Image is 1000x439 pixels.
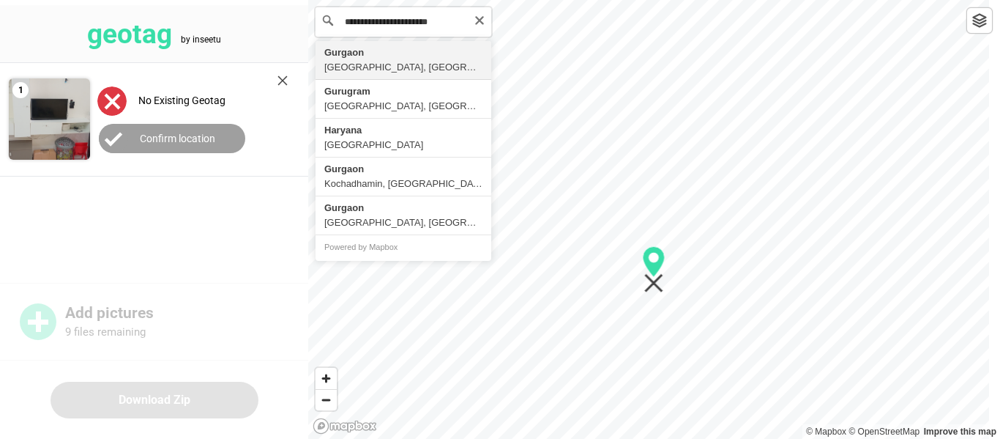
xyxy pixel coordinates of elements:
[316,7,491,37] input: Search
[324,99,482,114] div: [GEOGRAPHIC_DATA], [GEOGRAPHIC_DATA]
[316,390,337,410] span: Zoom out
[277,75,288,86] img: cross
[924,427,996,437] a: Map feedback
[972,13,987,28] img: toggleLayer
[806,427,846,437] a: Mapbox
[324,215,482,230] div: [GEOGRAPHIC_DATA], [GEOGRAPHIC_DATA], [GEOGRAPHIC_DATA], [GEOGRAPHIC_DATA]
[87,18,172,50] tspan: geotag
[316,368,337,389] button: Zoom in
[848,427,919,437] a: OpenStreetMap
[324,60,482,75] div: [GEOGRAPHIC_DATA], [GEOGRAPHIC_DATA]
[324,84,482,99] div: Gurugram
[12,82,29,98] span: 1
[140,133,215,144] label: Confirm location
[474,12,485,26] button: Clear
[99,124,245,153] button: Confirm location
[9,78,90,160] img: 2Q==
[324,201,482,215] div: Gurgaon
[324,138,482,152] div: [GEOGRAPHIC_DATA]
[316,389,337,410] button: Zoom out
[643,246,665,293] div: Map marker
[324,177,482,191] div: Kochadhamin, [GEOGRAPHIC_DATA], [GEOGRAPHIC_DATA], [GEOGRAPHIC_DATA]
[181,34,221,45] tspan: by inseetu
[324,123,482,138] div: Haryana
[324,45,482,60] div: Gurgaon
[324,243,398,251] a: Powered by Mapbox
[324,162,482,177] div: Gurgaon
[313,418,377,435] a: Mapbox logo
[97,86,127,116] img: uploadImagesAlt
[138,95,225,106] label: No Existing Geotag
